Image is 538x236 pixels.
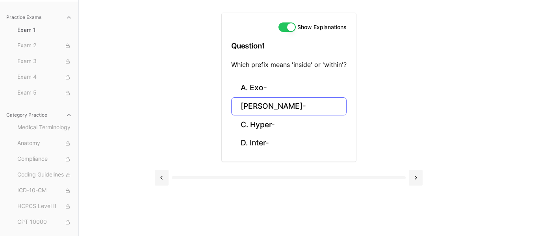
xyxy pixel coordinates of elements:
button: Exam 1 [14,24,75,36]
label: Show Explanations [297,24,347,30]
p: Which prefix means 'inside' or 'within'? [231,60,347,69]
span: Exam 2 [17,41,72,50]
button: D. Inter- [231,134,347,152]
span: Exam 4 [17,73,72,82]
span: Exam 1 [17,26,72,34]
button: [PERSON_NAME]- [231,97,347,116]
button: Practice Exams [3,11,75,24]
button: Exam 5 [14,87,75,99]
button: A. Exo- [231,79,347,97]
button: Anatomy [14,137,75,150]
button: Medical Terminology [14,121,75,134]
button: Category Practice [3,109,75,121]
span: Coding Guidelines [17,171,72,179]
button: Exam 4 [14,71,75,84]
span: Exam 5 [17,89,72,97]
button: ICD-10-CM [14,184,75,197]
span: ICD-10-CM [17,186,72,195]
span: CPT 10000 [17,218,72,227]
button: CPT 10000 [14,216,75,229]
button: Compliance [14,153,75,165]
span: Anatomy [17,139,72,148]
span: Compliance [17,155,72,164]
span: Exam 3 [17,57,72,66]
span: HCPCS Level II [17,202,72,211]
button: C. Hyper- [231,115,347,134]
button: Exam 3 [14,55,75,68]
button: Coding Guidelines [14,169,75,181]
button: HCPCS Level II [14,200,75,213]
button: Exam 2 [14,39,75,52]
span: Medical Terminology [17,123,72,132]
h3: Question 1 [231,34,347,58]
